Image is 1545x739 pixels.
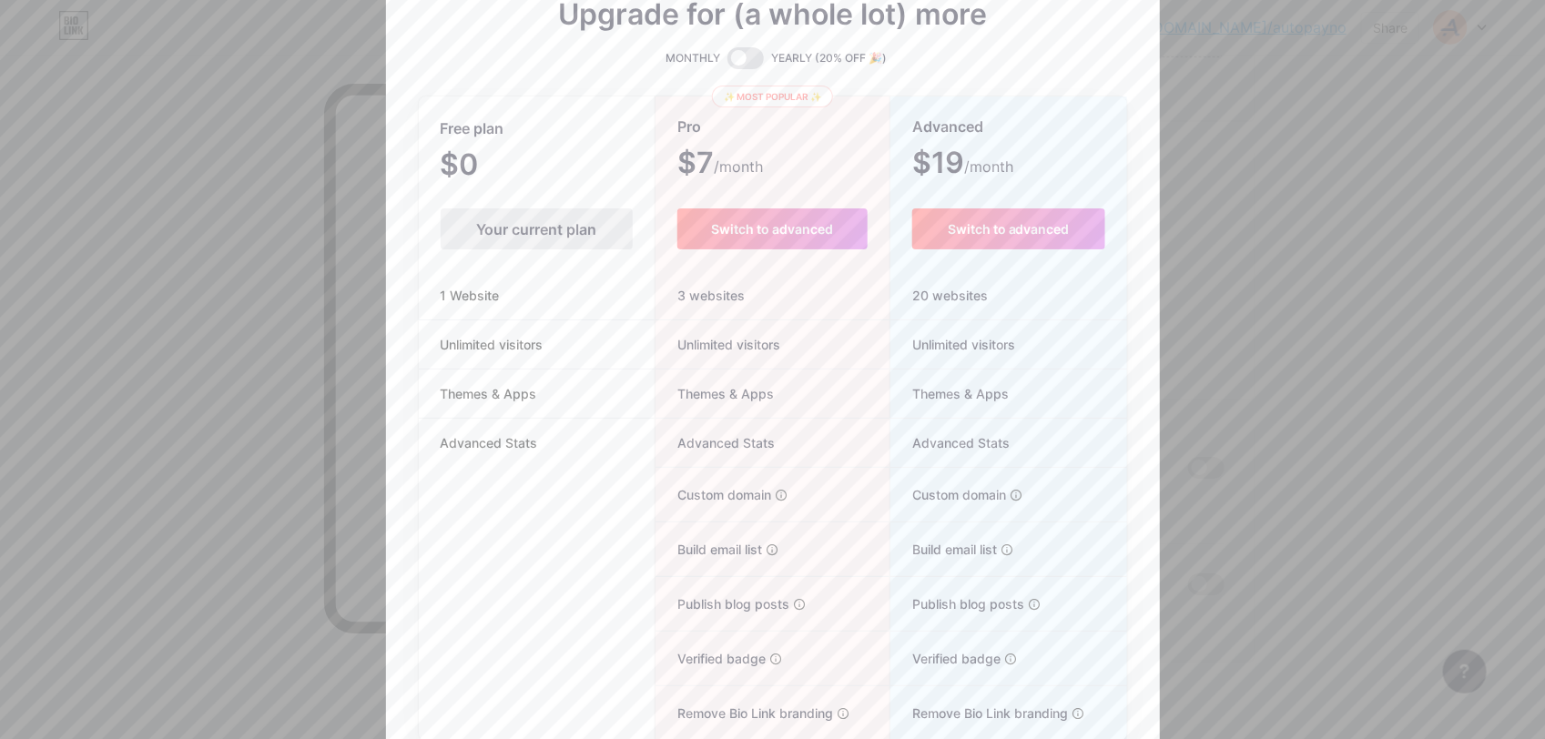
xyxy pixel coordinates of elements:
span: Switch to advanced [711,221,833,237]
span: MONTHLY [666,49,720,67]
span: Custom domain [890,485,1006,504]
div: Your current plan [441,208,633,249]
span: Pro [677,111,701,143]
span: Verified badge [890,649,1001,668]
span: Advanced Stats [890,433,1010,452]
div: 3 websites [656,271,889,320]
span: $19 [912,152,1013,177]
span: Verified badge [656,649,766,668]
span: Advanced Stats [419,433,560,452]
span: Switch to advanced [948,221,1070,237]
span: /month [964,156,1013,177]
span: Build email list [890,540,997,559]
span: $7 [677,152,763,177]
span: Publish blog posts [890,594,1024,613]
span: $0 [441,154,528,179]
span: Remove Bio Link branding [656,704,833,723]
div: ✨ Most popular ✨ [712,86,833,107]
span: Themes & Apps [419,384,559,403]
span: Themes & Apps [656,384,774,403]
div: 20 websites [890,271,1126,320]
span: Upgrade for (a whole lot) more [558,4,987,25]
span: Build email list [656,540,762,559]
span: Publish blog posts [656,594,789,613]
span: Unlimited visitors [656,335,780,354]
span: Advanced Stats [656,433,775,452]
span: /month [714,156,763,177]
span: Unlimited visitors [419,335,565,354]
span: Remove Bio Link branding [890,704,1068,723]
span: Unlimited visitors [890,335,1015,354]
span: YEARLY (20% OFF 🎉) [771,49,887,67]
span: Custom domain [656,485,771,504]
span: Themes & Apps [890,384,1009,403]
span: Advanced [912,111,983,143]
button: Switch to advanced [677,208,868,249]
span: Free plan [441,113,504,145]
button: Switch to advanced [912,208,1104,249]
span: 1 Website [419,286,522,305]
